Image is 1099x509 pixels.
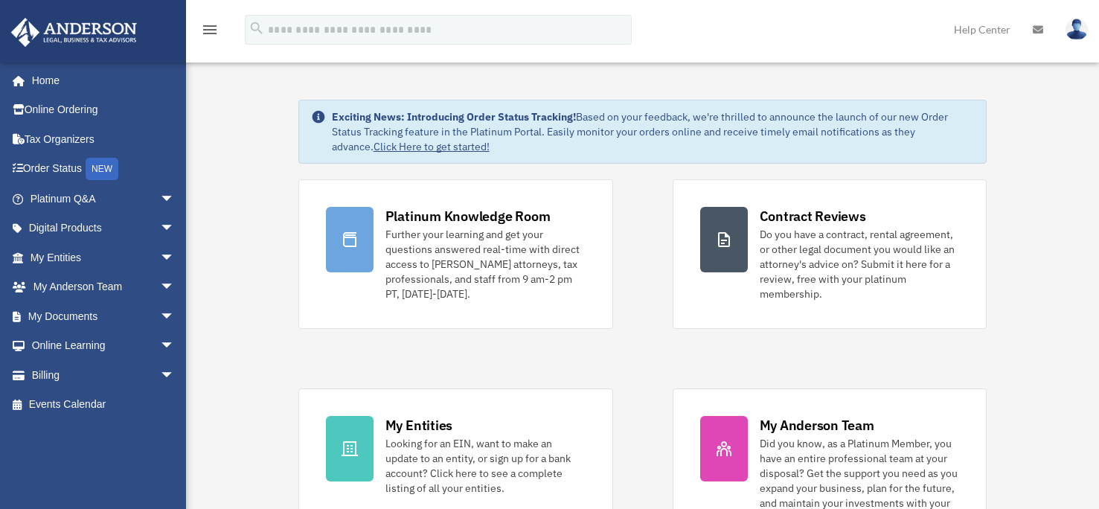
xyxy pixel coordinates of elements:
[10,184,197,214] a: Platinum Q&Aarrow_drop_down
[201,26,219,39] a: menu
[201,21,219,39] i: menu
[332,109,975,154] div: Based on your feedback, we're thrilled to announce the launch of our new Order Status Tracking fe...
[10,65,190,95] a: Home
[10,214,197,243] a: Digital Productsarrow_drop_down
[374,140,490,153] a: Click Here to get started!
[10,243,197,272] a: My Entitiesarrow_drop_down
[160,301,190,332] span: arrow_drop_down
[10,95,197,125] a: Online Ordering
[385,436,586,496] div: Looking for an EIN, want to make an update to an entity, or sign up for a bank account? Click her...
[249,20,265,36] i: search
[10,390,197,420] a: Events Calendar
[86,158,118,180] div: NEW
[1066,19,1088,40] img: User Pic
[160,243,190,273] span: arrow_drop_down
[760,227,960,301] div: Do you have a contract, rental agreement, or other legal document you would like an attorney's ad...
[10,360,197,390] a: Billingarrow_drop_down
[160,184,190,214] span: arrow_drop_down
[332,110,576,124] strong: Exciting News: Introducing Order Status Tracking!
[385,227,586,301] div: Further your learning and get your questions answered real-time with direct access to [PERSON_NAM...
[673,179,987,329] a: Contract Reviews Do you have a contract, rental agreement, or other legal document you would like...
[10,331,197,361] a: Online Learningarrow_drop_down
[760,207,866,225] div: Contract Reviews
[7,18,141,47] img: Anderson Advisors Platinum Portal
[160,331,190,362] span: arrow_drop_down
[160,272,190,303] span: arrow_drop_down
[385,416,452,435] div: My Entities
[760,416,874,435] div: My Anderson Team
[298,179,613,329] a: Platinum Knowledge Room Further your learning and get your questions answered real-time with dire...
[160,214,190,244] span: arrow_drop_down
[385,207,551,225] div: Platinum Knowledge Room
[160,360,190,391] span: arrow_drop_down
[10,124,197,154] a: Tax Organizers
[10,154,197,185] a: Order StatusNEW
[10,301,197,331] a: My Documentsarrow_drop_down
[10,272,197,302] a: My Anderson Teamarrow_drop_down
